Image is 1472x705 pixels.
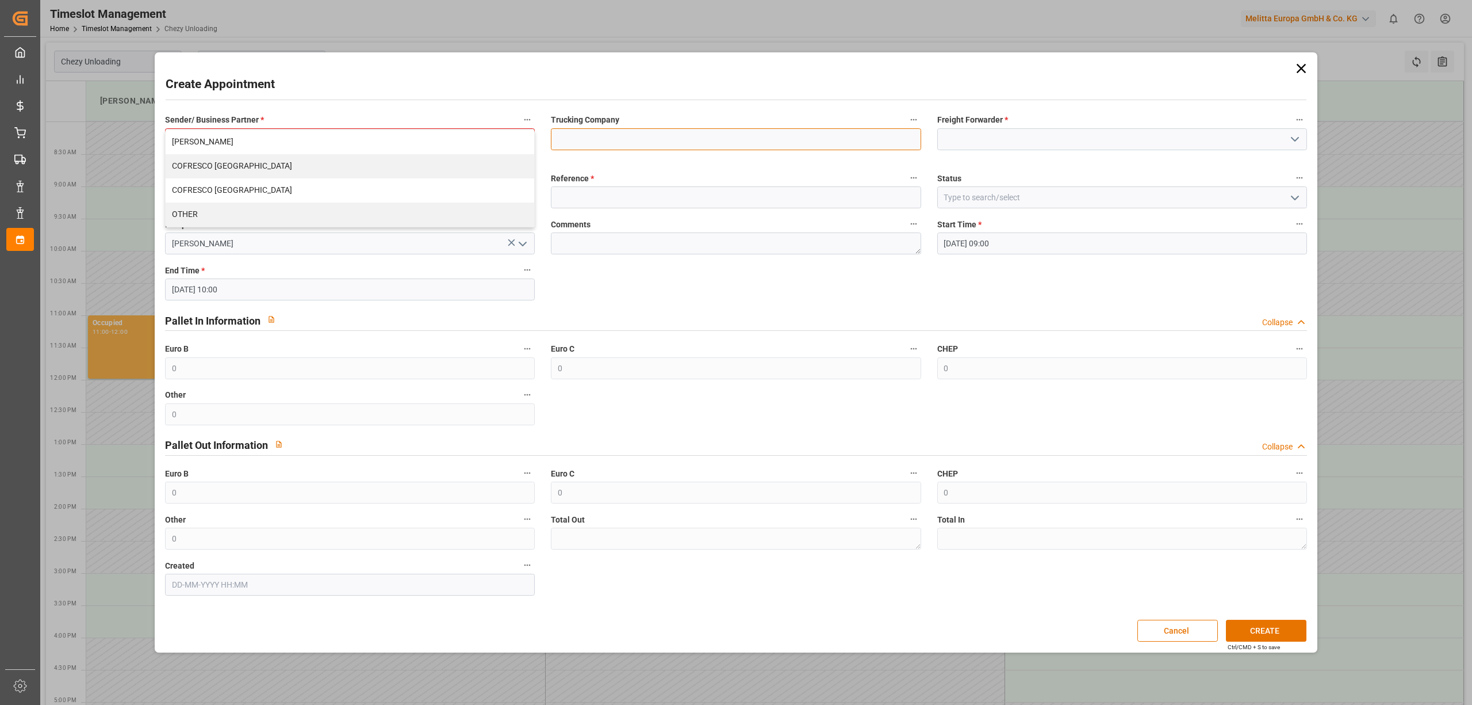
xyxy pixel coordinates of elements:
button: Created [520,558,535,573]
span: Start Time [937,219,982,231]
span: Other [165,514,186,526]
span: Trucking Company [551,114,619,126]
h2: Pallet Out Information [165,437,268,453]
button: Other [520,512,535,527]
input: DD-MM-YYYY HH:MM [165,574,535,596]
button: Total In [1292,512,1307,527]
span: Freight Forwarder [937,114,1008,126]
button: Euro B [520,466,535,481]
span: Comments [551,219,591,231]
button: Freight Forwarder * [1292,112,1307,127]
h2: Create Appointment [166,75,275,94]
button: Trucking Company [906,112,921,127]
button: Start Time * [1292,216,1307,231]
button: Reference * [906,170,921,185]
span: End Time [165,265,205,277]
span: Euro B [165,468,189,480]
span: Sender/ Business Partner [165,114,264,126]
input: Type to search/select [165,233,535,254]
button: open menu [513,235,531,253]
div: OTHER [166,203,534,227]
span: Total Out [551,514,585,526]
button: close menu [165,128,535,150]
button: open menu [1285,189,1302,207]
span: Status [937,173,961,185]
span: Created [165,560,194,572]
button: Euro C [906,466,921,481]
div: COFRESCO [GEOGRAPHIC_DATA] [166,154,534,178]
span: Total In [937,514,965,526]
button: CREATE [1226,620,1306,642]
button: View description [260,308,282,330]
button: CHEP [1292,341,1307,356]
div: COFRESCO [GEOGRAPHIC_DATA] [166,178,534,203]
span: CHEP [937,343,958,355]
button: Euro B [520,341,535,356]
span: Reference [551,173,594,185]
button: Euro C [906,341,921,356]
span: Other [165,389,186,401]
h2: Pallet In Information [165,313,260,329]
div: [PERSON_NAME] [166,130,534,154]
button: open menu [1285,131,1302,148]
span: Euro C [551,343,574,355]
span: Euro B [165,343,189,355]
button: View description [268,433,290,455]
button: Total Out [906,512,921,527]
div: Ctrl/CMD + S to save [1228,643,1280,651]
button: Sender/ Business Partner * [520,112,535,127]
div: Collapse [1262,317,1293,329]
input: Type to search/select [937,186,1307,208]
button: Cancel [1137,620,1218,642]
span: CHEP [937,468,958,480]
button: End Time * [520,262,535,277]
span: Euro C [551,468,574,480]
button: CHEP [1292,466,1307,481]
input: DD-MM-YYYY HH:MM [165,279,535,300]
button: Status [1292,170,1307,185]
button: Comments [906,216,921,231]
button: Other [520,387,535,402]
div: Collapse [1262,441,1293,453]
input: DD-MM-YYYY HH:MM [937,233,1307,254]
